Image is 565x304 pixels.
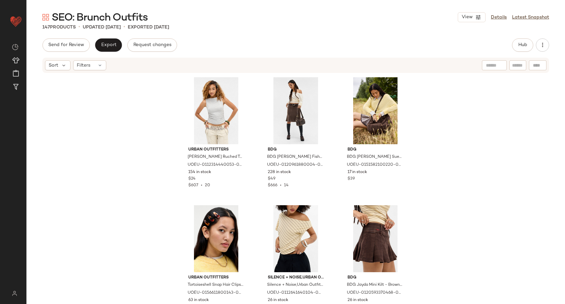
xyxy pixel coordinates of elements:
[78,23,80,31] span: •
[268,297,288,303] span: 26 in stock
[188,297,209,303] span: 63 in stock
[284,183,289,188] span: 14
[491,14,507,21] a: Details
[95,38,122,52] button: Export
[77,62,90,69] span: Filters
[12,44,19,50] img: svg%3e
[183,77,250,144] img: 0112314440053_004_a2
[512,14,549,21] a: Latest Snapshot
[128,24,169,31] p: Exported [DATE]
[188,147,244,153] span: Urban Outfitters
[188,290,244,296] span: UOEU-0156611800143-000-020
[268,147,324,153] span: BDG
[188,169,211,175] span: 154 in stock
[342,77,409,144] img: 0151582100220_021_m
[49,62,58,69] span: Sort
[188,154,244,160] span: [PERSON_NAME] Ruched Tank Top - Grey S at Urban Outfitters
[123,23,125,31] span: •
[348,297,368,303] span: 26 in stock
[183,205,250,272] img: 0156611800143_020_b
[48,42,84,48] span: Send for Review
[348,176,355,182] span: $39
[262,77,329,144] img: 0120961880004_036_a2
[347,290,403,296] span: UOEU-0120593370468-000-020
[347,282,403,288] span: BDG Jayda Mini Kilt - Brown XL at Urban Outfitters
[268,275,324,281] span: Silence + Noise,Urban Outfitters
[133,42,171,48] span: Request changes
[42,14,49,21] img: svg%3e
[8,291,21,296] img: svg%3e
[268,169,291,175] span: 228 in stock
[347,154,403,160] span: BDG [PERSON_NAME] Suedette Sling Bag - Chocolate at Urban Outfitters
[267,154,323,160] span: BDG [PERSON_NAME] Fishtail Skirt - Khaki XS at Urban Outfitters
[268,183,277,188] span: $666
[458,12,486,22] button: View
[188,275,244,281] span: Urban Outfitters
[512,38,533,52] button: Hub
[347,162,403,168] span: UOEU-0151582100220-000-021
[83,24,121,31] p: updated [DATE]
[52,11,148,25] span: SEO: Brunch Outfits
[101,42,116,48] span: Export
[267,162,323,168] span: UOEU-0120961880004-000-036
[348,147,403,153] span: BDG
[42,25,50,30] span: 147
[342,205,409,272] img: 0120593370468_020_a2
[348,275,403,281] span: BDG
[277,183,284,188] span: •
[267,290,323,296] span: UOEU-0112641640104-000-012
[348,169,367,175] span: 17 in stock
[42,38,90,52] button: Send for Review
[518,42,527,48] span: Hub
[267,282,323,288] span: Silence + Noise,Urban Outfitters Silence + Noise Livia Off-Shoulder T-Shirt - Cream S
[461,15,473,20] span: View
[198,183,205,188] span: •
[205,183,210,188] span: 20
[268,176,275,182] span: $49
[188,176,196,182] span: $24
[188,282,244,288] span: Tortoiseshell Snap Hair Clips 6-Pack - Brown at Urban Outfitters
[188,162,244,168] span: UOEU-0112314440053-000-004
[127,38,177,52] button: Request changes
[42,24,76,31] div: Products
[188,183,198,188] span: $607
[262,205,329,272] img: 0112641640104_012_a2
[9,15,23,28] img: heart_red.DM2ytmEG.svg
